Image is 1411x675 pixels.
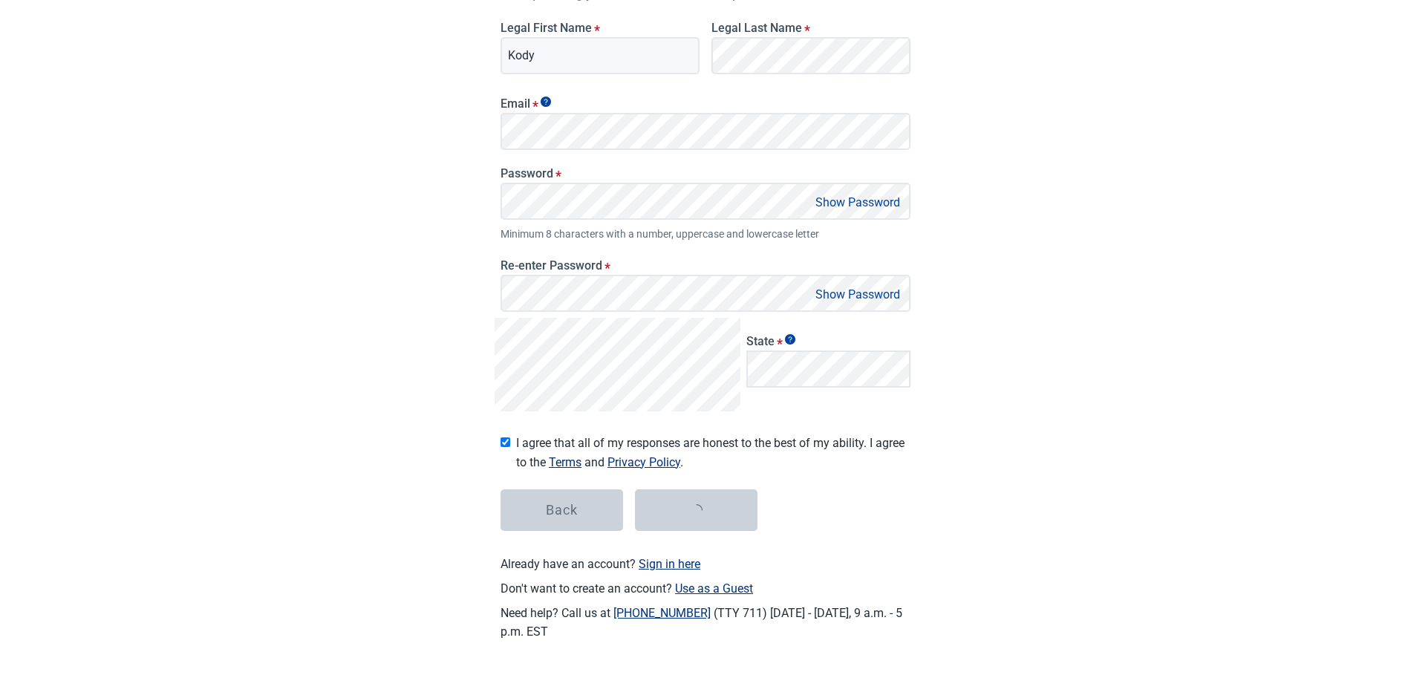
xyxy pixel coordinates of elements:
a: Sign in here [639,557,700,571]
label: Don't want to create an account? [501,579,910,598]
label: Re-enter Password [501,258,910,273]
button: Back [501,489,623,531]
a: Privacy Policy [607,455,680,469]
a: [PHONE_NUMBER] [613,606,711,620]
button: Show Password [811,284,905,304]
label: Legal First Name [501,21,700,35]
span: Use as a Guest [675,581,753,596]
span: loading [691,504,703,516]
span: Show tooltip [785,334,795,345]
input: I agree that all of my responses are honest to the best of my ability. I agree to the Terms and P... [501,437,510,447]
span: Show tooltip [541,97,551,107]
label: Need help? Call us at (TTY 711) [DATE] - [DATE], 9 a.m. - 5 p.m. EST [501,604,910,641]
div: Back [546,503,578,518]
a: Terms [549,455,581,469]
button: Show Password [811,192,905,212]
label: State [746,334,910,348]
span: Minimum 8 characters with a number, uppercase and lowercase letter [501,226,910,242]
label: Email [501,97,910,111]
label: Legal Last Name [711,21,910,35]
span: I agree that all of my responses are honest to the best of my ability. I agree to the and . [516,434,910,471]
label: Password [501,166,910,180]
label: Already have an account? [501,555,910,573]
